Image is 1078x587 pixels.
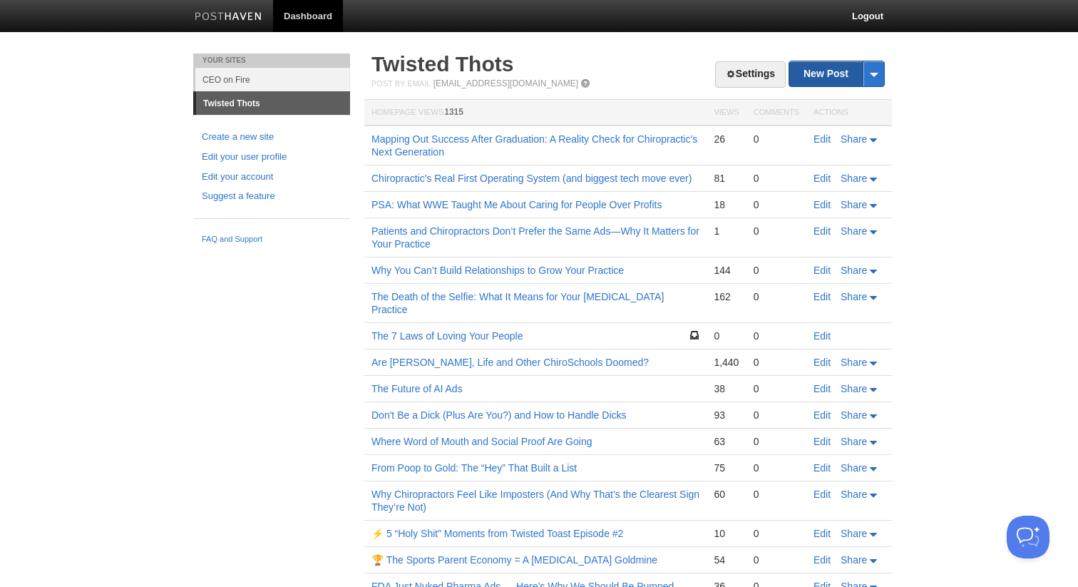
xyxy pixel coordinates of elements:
[754,264,799,277] div: 0
[371,225,699,250] a: Patients and Chiropractors Don’t Prefer the Same Ads—Why It Matters for Your Practice
[371,133,697,158] a: Mapping Out Success After Graduation: A Reality Check for Chiropractic’s Next Generation
[371,528,623,539] a: ⚡ 5 “Holy Shit” Moments from Twisted Toast Episode #2
[193,53,350,68] li: Your Sites
[371,265,624,276] a: Why You Can’t Build Relationships to Grow Your Practice
[714,553,739,566] div: 54
[371,357,649,368] a: Are [PERSON_NAME], Life and Other ChiroSchools Doomed?
[813,265,831,276] a: Edit
[813,133,831,145] a: Edit
[202,150,342,165] a: Edit your user profile
[371,554,657,566] a: 🏆 The Sports Parent Economy = A [MEDICAL_DATA] Goldmine
[841,173,867,184] span: Share
[195,68,350,91] a: CEO on Fire
[707,100,746,126] th: Views
[813,409,831,421] a: Edit
[371,79,431,88] span: Post by Email
[714,527,739,540] div: 10
[746,100,806,126] th: Comments
[371,199,662,210] a: PSA: What WWE Taught Me About Caring for People Over Profits
[1007,516,1049,558] iframe: Help Scout Beacon - Open
[371,436,592,447] a: Where Word of Mouth and Social Proof Are Going
[754,133,799,146] div: 0
[714,290,739,303] div: 162
[841,133,867,145] span: Share
[714,461,739,474] div: 75
[841,554,867,566] span: Share
[754,409,799,422] div: 0
[813,554,831,566] a: Edit
[371,52,513,76] a: Twisted Thots
[841,225,867,237] span: Share
[841,528,867,539] span: Share
[714,264,739,277] div: 144
[841,489,867,500] span: Share
[813,330,831,342] a: Edit
[754,290,799,303] div: 0
[714,172,739,185] div: 81
[754,488,799,501] div: 0
[754,435,799,448] div: 0
[754,225,799,238] div: 0
[789,61,884,86] a: New Post
[813,357,831,368] a: Edit
[714,409,739,422] div: 93
[195,12,262,23] img: Posthaven-bar
[714,133,739,146] div: 26
[196,92,350,115] a: Twisted Thots
[754,461,799,474] div: 0
[813,225,831,237] a: Edit
[714,225,739,238] div: 1
[754,553,799,566] div: 0
[813,489,831,500] a: Edit
[371,409,627,421] a: Don't Be a Dick (Plus Are You?) and How to Handle Dicks
[841,357,867,368] span: Share
[714,356,739,369] div: 1,440
[841,409,867,421] span: Share
[754,382,799,395] div: 0
[714,330,739,342] div: 0
[841,436,867,447] span: Share
[433,78,578,88] a: [EMAIL_ADDRESS][DOMAIN_NAME]
[714,435,739,448] div: 63
[813,462,831,474] a: Edit
[754,198,799,211] div: 0
[813,383,831,394] a: Edit
[806,100,892,126] th: Actions
[754,172,799,185] div: 0
[841,265,867,276] span: Share
[714,488,739,501] div: 60
[813,173,831,184] a: Edit
[841,462,867,474] span: Share
[841,199,867,210] span: Share
[813,436,831,447] a: Edit
[202,233,342,246] a: FAQ and Support
[371,330,523,342] a: The 7 Laws of Loving Your People
[202,189,342,204] a: Suggest a feature
[371,173,692,184] a: Chiropractic's Real First Operating System (and biggest tech move ever)
[813,199,831,210] a: Edit
[754,356,799,369] div: 0
[371,383,463,394] a: The Future of AI Ads
[202,130,342,145] a: Create a new site
[364,100,707,126] th: Homepage Views
[714,382,739,395] div: 38
[371,489,699,513] a: Why Chiropractors Feel Like Imposters (And Why That’s the Clearest Sign They’re Not)
[371,462,577,474] a: From Poop to Gold: The “Hey” That Built a List
[715,61,786,88] a: Settings
[714,198,739,211] div: 18
[371,291,664,315] a: The Death of the Selfie: What It Means for Your [MEDICAL_DATA] Practice
[813,528,831,539] a: Edit
[202,170,342,185] a: Edit your account
[754,330,799,342] div: 0
[813,291,831,302] a: Edit
[754,527,799,540] div: 0
[444,107,463,117] span: 1315
[841,291,867,302] span: Share
[841,383,867,394] span: Share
